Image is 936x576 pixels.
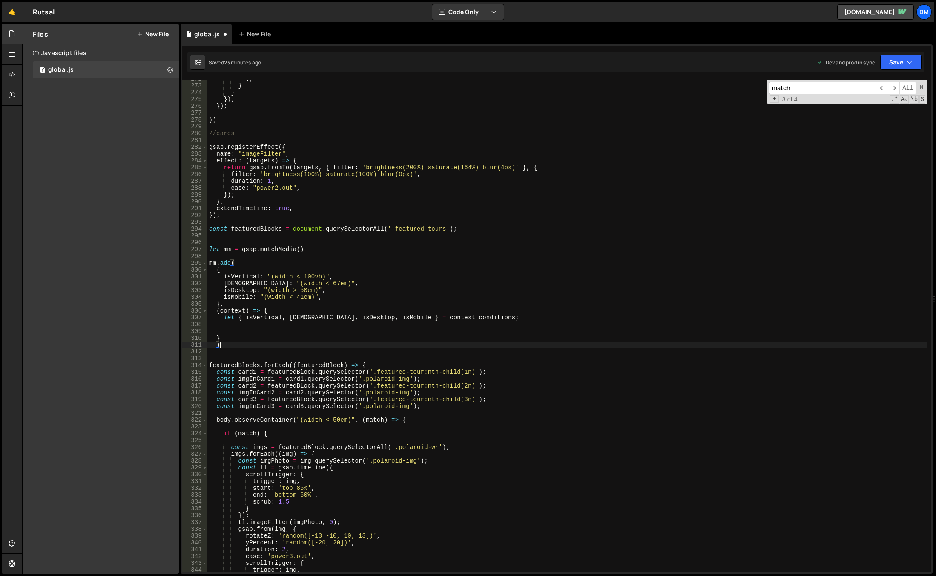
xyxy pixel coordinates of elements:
div: 276 [182,103,207,110]
div: 307 [182,314,207,321]
div: 273 [182,82,207,89]
div: 301 [182,273,207,280]
h2: Files [33,29,48,39]
div: 283 [182,151,207,157]
button: Save [880,55,922,70]
div: 278 [182,116,207,123]
div: 312 [182,348,207,355]
span: ​ [888,82,900,94]
span: Toggle Replace mode [770,95,779,103]
div: 320 [182,403,207,410]
div: 341 [182,546,207,553]
div: 328 [182,457,207,464]
div: 329 [182,464,207,471]
div: 331 [182,478,207,485]
div: 342 [182,553,207,560]
div: 314 [182,362,207,369]
div: 291 [182,205,207,212]
div: 327 [182,451,207,457]
div: 292 [182,212,207,219]
div: 335 [182,505,207,512]
div: 285 [182,164,207,171]
div: 275 [182,96,207,103]
div: 299 [182,260,207,266]
div: Dev and prod in sync [817,59,875,66]
div: 302 [182,280,207,287]
div: 344 [182,567,207,573]
div: 298 [182,253,207,260]
div: 306 [182,307,207,314]
a: 🤙 [2,2,23,22]
div: 296 [182,239,207,246]
div: 287 [182,178,207,185]
div: 289 [182,191,207,198]
div: 343 [182,560,207,567]
div: 294 [182,226,207,232]
div: 325 [182,437,207,444]
div: 319 [182,396,207,403]
div: global.js [48,66,74,74]
div: 310 [182,335,207,342]
div: 313 [182,355,207,362]
div: 338 [182,526,207,533]
div: 304 [182,294,207,301]
div: 330 [182,471,207,478]
div: 326 [182,444,207,451]
div: 322 [182,417,207,423]
div: 286 [182,171,207,178]
div: 317 [182,382,207,389]
div: 309 [182,328,207,335]
span: ​ [876,82,888,94]
div: 316 [182,376,207,382]
div: 290 [182,198,207,205]
div: 300 [182,266,207,273]
div: 303 [182,287,207,294]
div: 315 [182,369,207,376]
div: 274 [182,89,207,96]
a: Dm [916,4,932,20]
div: 323 [182,423,207,430]
div: 340 [182,539,207,546]
div: 321 [182,410,207,417]
div: Saved [209,59,261,66]
div: 318 [182,389,207,396]
div: 282 [182,144,207,151]
div: 333 [182,492,207,498]
div: 311 [182,342,207,348]
span: Alt-Enter [899,82,916,94]
div: 295 [182,232,207,239]
div: 297 [182,246,207,253]
div: 324 [182,430,207,437]
input: Search for [769,82,876,94]
span: 3 of 4 [779,96,801,103]
div: 293 [182,219,207,226]
span: Search In Selection [919,95,925,104]
div: 15875/42351.js [33,61,179,78]
div: 23 minutes ago [224,59,261,66]
span: Whole Word Search [910,95,919,104]
div: global.js [194,30,220,38]
div: Rutsal [33,7,55,17]
div: 332 [182,485,207,492]
div: Javascript files [23,44,179,61]
span: RegExp Search [890,95,899,104]
div: 284 [182,157,207,164]
div: 305 [182,301,207,307]
button: Code Only [432,4,504,20]
div: 279 [182,123,207,130]
div: 336 [182,512,207,519]
div: 339 [182,533,207,539]
button: New File [137,31,169,38]
div: 337 [182,519,207,526]
span: 1 [40,67,45,74]
div: 277 [182,110,207,116]
div: 308 [182,321,207,328]
a: [DOMAIN_NAME] [837,4,914,20]
div: 281 [182,137,207,144]
div: 280 [182,130,207,137]
div: 288 [182,185,207,191]
span: CaseSensitive Search [900,95,909,104]
div: 334 [182,498,207,505]
div: New File [238,30,274,38]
